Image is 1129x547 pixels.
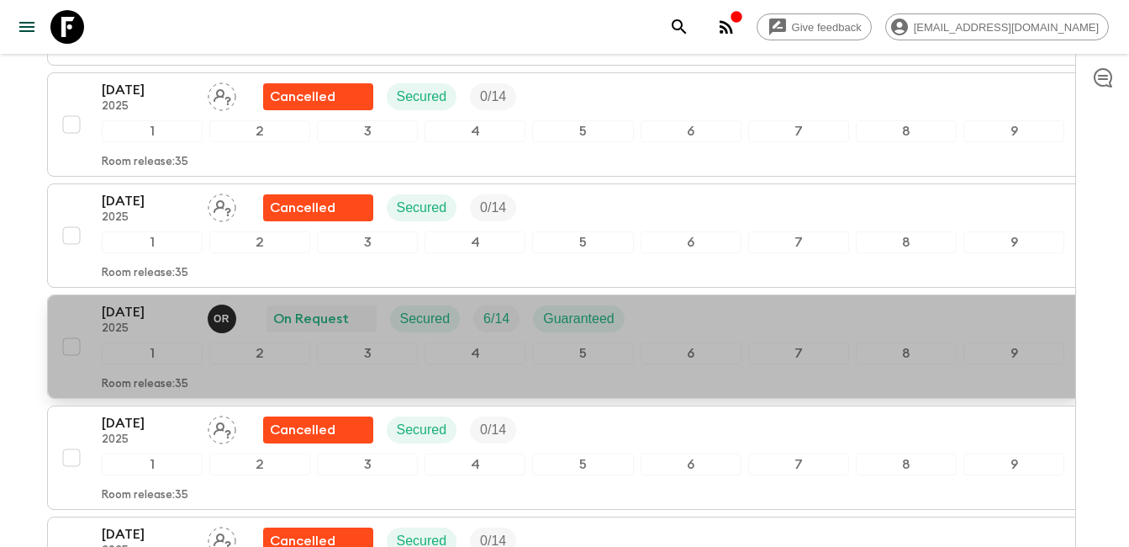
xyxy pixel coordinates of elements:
div: 5 [532,454,633,475]
div: 7 [748,343,849,364]
div: 8 [856,231,957,253]
div: 9 [963,120,1064,142]
div: 3 [317,231,418,253]
p: Room release: 35 [102,267,188,280]
span: Assign pack leader [208,421,236,434]
div: 7 [748,454,849,475]
div: Flash Pack cancellation [263,83,373,110]
p: 0 / 14 [480,198,506,218]
div: [EMAIL_ADDRESS][DOMAIN_NAME] [885,13,1109,40]
p: [DATE] [102,80,194,100]
p: Secured [397,87,447,107]
div: Flash Pack cancellation [263,417,373,443]
div: 8 [856,454,957,475]
div: Trip Fill [470,417,516,443]
button: search adventures [662,10,696,44]
div: 8 [856,120,957,142]
div: 2 [209,231,310,253]
div: 4 [425,231,525,253]
div: 8 [856,343,957,364]
button: OR [208,305,240,333]
p: 2025 [102,100,194,114]
button: [DATE]2025Assign pack leaderFlash Pack cancellationSecuredTrip Fill123456789Room release:35 [47,72,1083,177]
p: Secured [397,198,447,218]
div: Flash Pack cancellation [263,194,373,221]
a: Give feedback [757,13,872,40]
div: 7 [748,231,849,253]
p: 6 / 14 [483,309,509,329]
p: Room release: 35 [102,489,188,502]
span: Oscar Rincon [208,310,240,323]
div: 4 [425,454,525,475]
span: [EMAIL_ADDRESS][DOMAIN_NAME] [905,21,1108,34]
div: 1 [102,454,203,475]
p: [DATE] [102,413,194,433]
button: [DATE]2025Assign pack leaderFlash Pack cancellationSecuredTrip Fill123456789Room release:35 [47,406,1083,510]
p: [DATE] [102,524,194,544]
p: On Request [273,309,349,329]
div: 9 [963,343,1064,364]
div: 5 [532,231,633,253]
div: 2 [209,120,310,142]
span: Assign pack leader [208,88,236,101]
p: 2025 [102,322,194,336]
p: Guaranteed [543,309,615,329]
div: 4 [425,120,525,142]
div: 6 [641,454,741,475]
div: Secured [390,305,461,332]
button: [DATE]2025Assign pack leaderFlash Pack cancellationSecuredTrip Fill123456789Room release:35 [47,183,1083,288]
span: Assign pack leader [208,199,236,212]
div: Secured [387,194,457,221]
p: Cancelled [270,87,335,107]
div: 5 [532,343,633,364]
p: 2025 [102,211,194,225]
div: Trip Fill [470,83,516,110]
div: 6 [641,120,741,142]
div: 6 [641,343,741,364]
div: 3 [317,120,418,142]
p: [DATE] [102,191,194,211]
div: 3 [317,454,418,475]
div: 9 [963,231,1064,253]
div: Secured [387,83,457,110]
div: 9 [963,454,1064,475]
button: [DATE]2025Oscar RinconOn RequestSecuredTrip FillGuaranteed123456789Room release:35 [47,295,1083,399]
div: Secured [387,417,457,443]
div: 1 [102,343,203,364]
p: Room release: 35 [102,378,188,391]
button: menu [10,10,44,44]
span: Give feedback [783,21,871,34]
p: Secured [400,309,451,329]
p: 0 / 14 [480,420,506,440]
div: 6 [641,231,741,253]
p: [DATE] [102,302,194,322]
p: Cancelled [270,420,335,440]
p: 2025 [102,433,194,447]
p: Secured [397,420,447,440]
div: 2 [209,454,310,475]
div: 4 [425,343,525,364]
div: 3 [317,343,418,364]
p: O R [214,312,229,326]
div: 5 [532,120,633,142]
p: Cancelled [270,198,335,218]
p: Room release: 35 [102,156,188,169]
p: 0 / 14 [480,87,506,107]
div: 1 [102,231,203,253]
span: Assign pack leader [208,532,236,545]
div: Trip Fill [473,305,520,332]
div: Trip Fill [470,194,516,221]
div: 1 [102,120,203,142]
div: 2 [209,343,310,364]
div: 7 [748,120,849,142]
